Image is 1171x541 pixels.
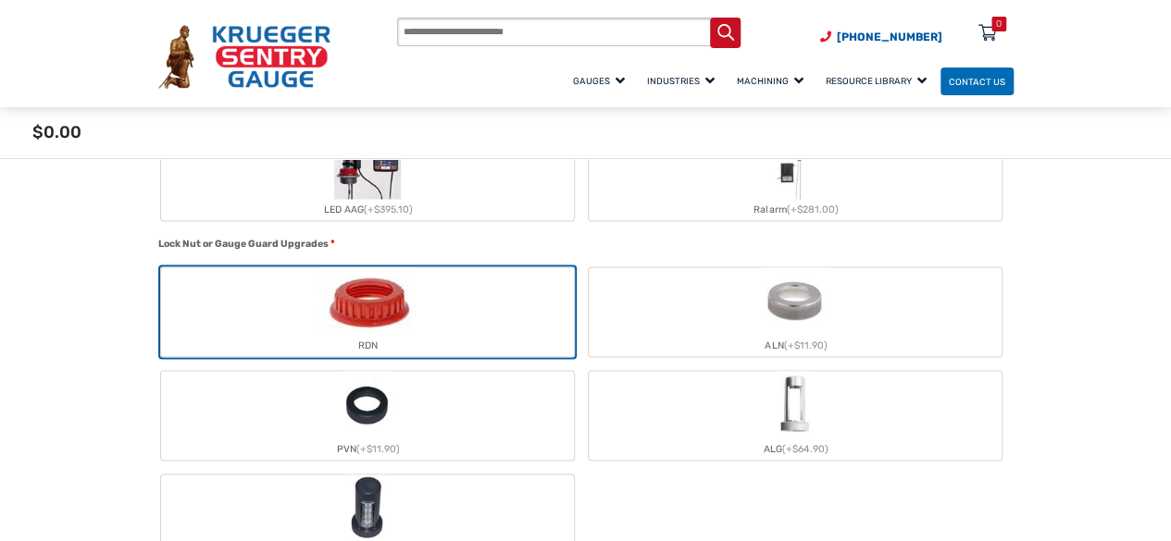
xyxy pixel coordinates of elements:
[783,338,827,350] span: (+$11.90)
[161,267,574,356] label: RDN
[161,132,574,221] label: LED AAG
[158,25,330,89] img: Krueger Sentry Gauge
[826,76,927,86] span: Resource Library
[639,65,729,97] a: Industries
[32,122,81,142] span: $0.00
[589,371,1002,460] label: ALG
[330,237,335,252] abbr: required
[817,65,941,97] a: Resource Library
[589,437,1002,460] div: ALG
[729,65,817,97] a: Machining
[820,29,942,45] a: Phone Number (920) 434-8860
[786,203,838,215] span: (+$281.00)
[589,267,1002,356] label: ALN
[782,442,828,454] span: (+$64.90)
[158,238,329,250] span: Lock Nut or Gauge Guard Upgrades
[941,68,1014,96] a: Contact Us
[161,437,574,460] div: PVN
[364,203,413,215] span: (+$395.10)
[589,132,1002,221] label: Ralarm
[996,17,1002,31] div: 0
[573,76,625,86] span: Gauges
[737,76,804,86] span: Machining
[647,76,715,86] span: Industries
[161,371,574,460] label: PVN
[161,199,574,221] div: LED AAG
[949,76,1005,86] span: Contact Us
[589,199,1002,221] div: Ralarm
[837,31,942,43] span: [PHONE_NUMBER]
[589,334,1002,356] div: ALN
[356,442,400,454] span: (+$11.90)
[565,65,639,97] a: Gauges
[161,334,574,356] div: RDN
